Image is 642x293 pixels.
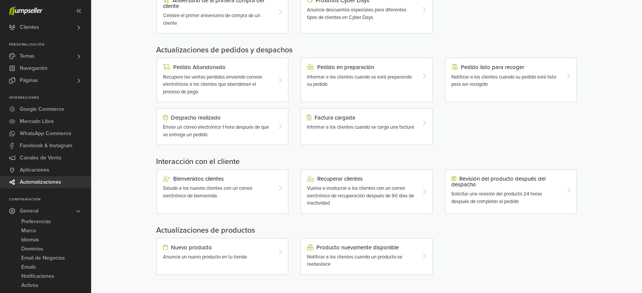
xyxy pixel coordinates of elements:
span: Recupere las ventas perdidas enviando correos electrónicos a los clientes que abandonan el proces... [163,74,262,95]
h5: Actualizaciones de productos [156,226,577,235]
span: Marca [21,226,36,235]
div: Pedido en preparación [307,64,415,70]
p: Configuración [9,197,91,202]
span: Navegación [20,62,47,74]
span: WhatsApp Commerce [20,128,71,140]
span: Informar a los clientes cuando se está preparando su pedido [307,74,412,88]
h5: Interacción con el cliente [156,157,577,166]
div: Factura cargada [307,115,415,121]
h5: Actualizaciones de pedidos y despachos [156,46,577,55]
div: Nuevo producto [163,244,271,250]
p: Integraciones [9,96,91,100]
span: Automatizaciones [20,176,61,188]
p: Personalización [9,43,91,47]
span: Clientes [20,21,39,33]
span: Email de Negocios [21,254,65,263]
span: Páginas [20,74,38,87]
span: Vuelva a involucrar a los clientes con un correo electrónico de recuperación después de 90 días d... [307,185,414,206]
span: Facebook & Instagram [20,140,72,152]
div: Producto nuevamente disponible [307,244,415,250]
span: Dominios [21,244,43,254]
div: Recuperar clientes [307,176,415,182]
span: Celebre el primer aniversario de compra de un cliente [163,13,260,26]
span: Emails [21,263,36,272]
span: Enviar un correo electrónico 1 hora después de que se entrega un pedido [163,124,269,138]
span: Notificar a los clientes cuando un producto se reabastece [307,254,402,268]
span: Google Commerce [20,103,64,115]
span: Anuncia un nuevo producto en tu tienda [163,254,247,260]
div: Bienvenidos clientes [163,176,271,182]
span: Canales de Venta [20,152,61,164]
div: Revisión del producto después del despacho [451,176,560,187]
span: Informar a los clientes cuando se carga una factura [307,124,414,130]
span: Notificaciones [21,272,54,281]
span: Salude a los nuevos clientes con un correo electrónico de bienvenida. [163,185,252,199]
span: General [20,205,38,217]
span: Solicitar una revisión del producto 24 horas después de completar el pedido [451,191,542,205]
span: Aplicaciones [20,164,49,176]
span: Anuncia descuentos especiales para diferentes tipos de clientes en Cyber Days. [307,7,406,20]
span: Temas [20,50,35,62]
div: Pedido Abandonado [163,64,271,70]
div: Despacho realizado [163,115,271,121]
span: Mercado Libre [20,115,54,128]
div: Pedido listo para recoger [451,64,560,70]
span: Activos [21,281,38,290]
span: Notificar a los clientes cuando su pedido esté listo para ser recogido [451,74,556,88]
span: Preferencias [21,217,51,226]
span: Idiomas [21,235,39,244]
